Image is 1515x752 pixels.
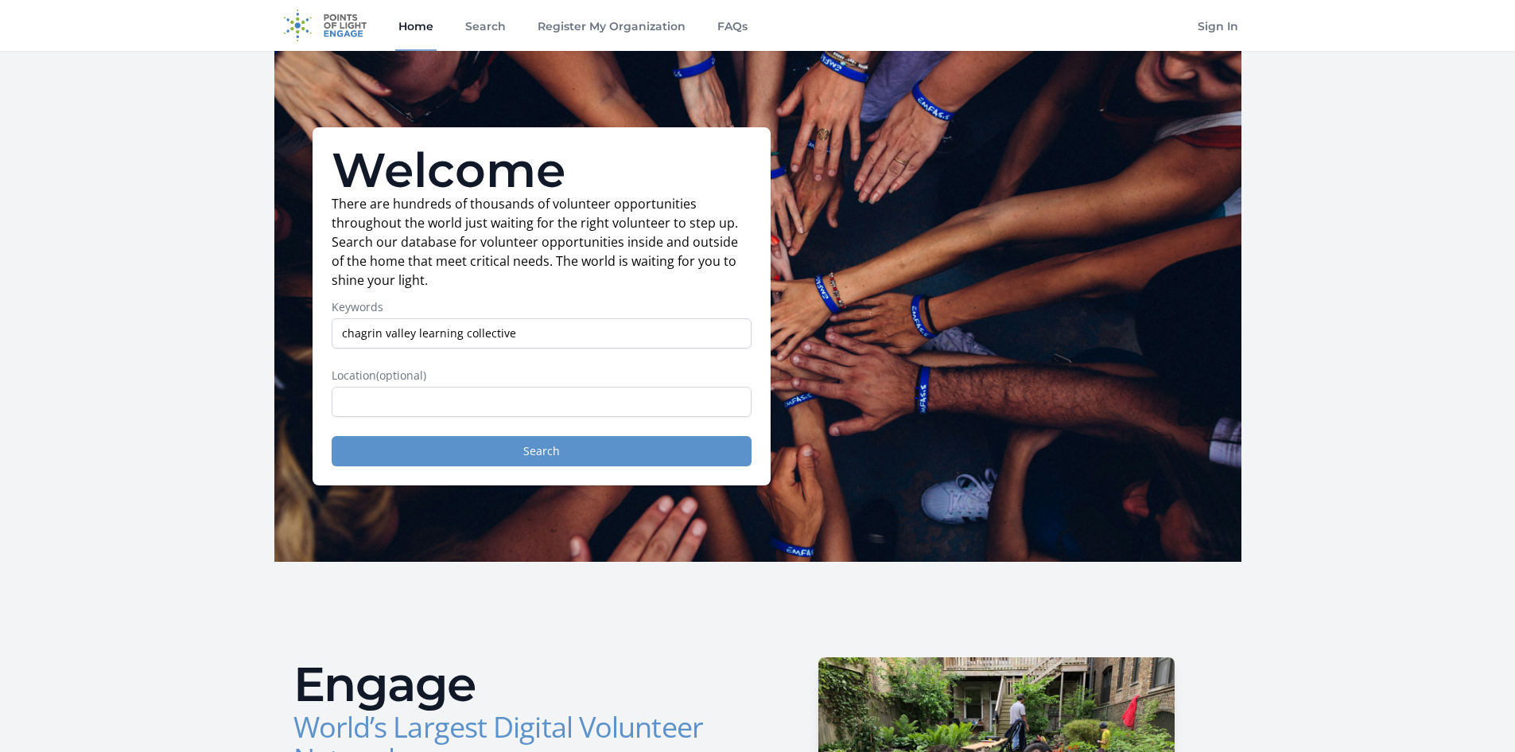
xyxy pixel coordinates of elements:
[332,299,752,315] label: Keywords
[332,436,752,466] button: Search
[293,660,745,708] h2: Engage
[376,368,426,383] span: (optional)
[332,194,752,290] p: There are hundreds of thousands of volunteer opportunities throughout the world just waiting for ...
[332,146,752,194] h1: Welcome
[332,368,752,384] label: Location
